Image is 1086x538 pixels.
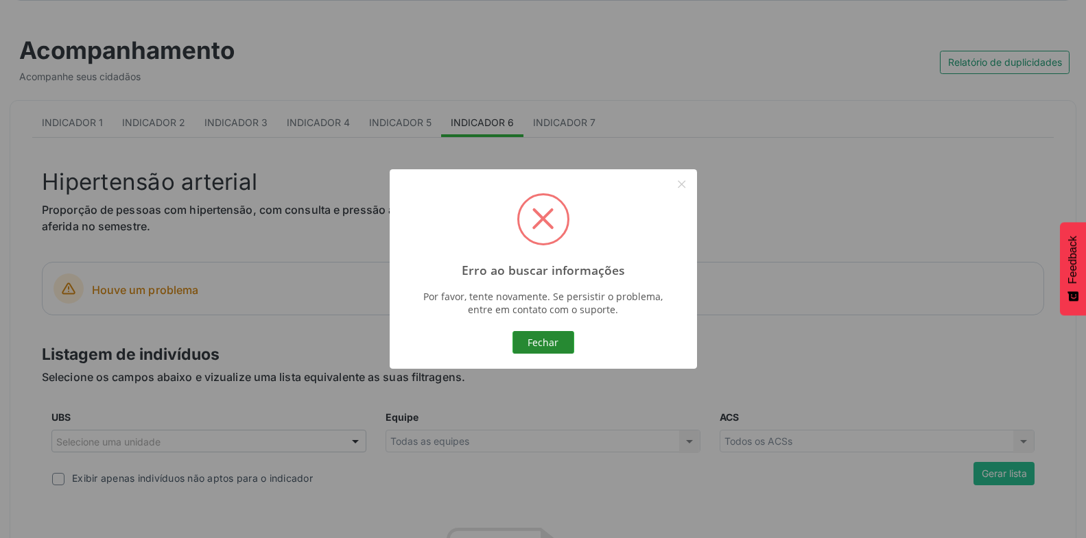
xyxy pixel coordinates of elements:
[670,173,694,196] button: Close this dialog
[416,290,669,316] div: Por favor, tente novamente. Se persistir o problema, entre em contato com o suporte.
[1060,222,1086,315] button: Feedback - Mostrar pesquisa
[1067,236,1079,284] span: Feedback
[512,331,574,354] button: Fechar
[462,263,625,278] h2: Erro ao buscar informações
